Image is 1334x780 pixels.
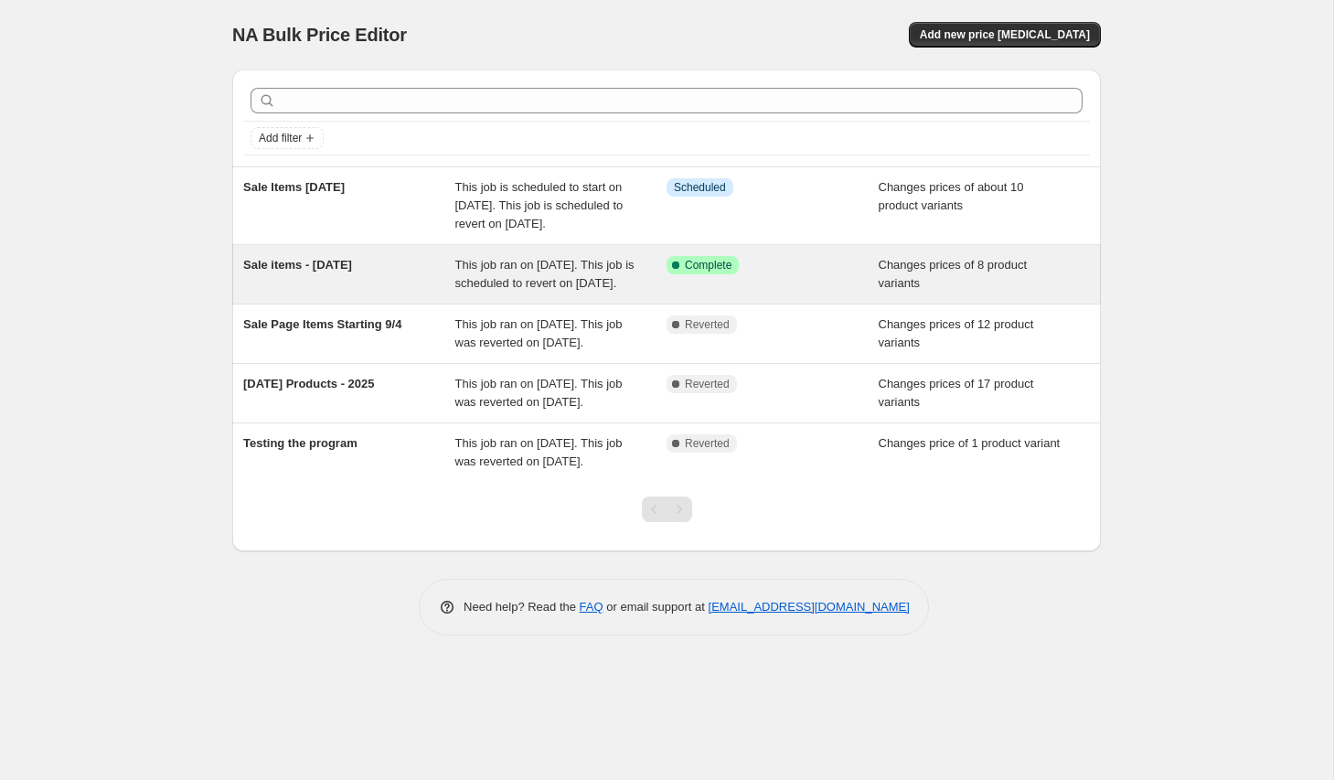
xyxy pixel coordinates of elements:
a: FAQ [580,600,603,614]
span: NA Bulk Price Editor [232,25,407,45]
span: Reverted [685,436,730,451]
span: This job ran on [DATE]. This job was reverted on [DATE]. [455,317,623,349]
span: Changes prices of 17 product variants [879,377,1034,409]
span: Add filter [259,131,302,145]
span: Changes prices of about 10 product variants [879,180,1024,212]
span: Sale Items [DATE] [243,180,345,194]
span: This job is scheduled to start on [DATE]. This job is scheduled to revert on [DATE]. [455,180,624,230]
button: Add new price [MEDICAL_DATA] [909,22,1101,48]
span: Add new price [MEDICAL_DATA] [920,27,1090,42]
button: Add filter [251,127,324,149]
span: Reverted [685,377,730,391]
span: Changes prices of 12 product variants [879,317,1034,349]
span: This job ran on [DATE]. This job was reverted on [DATE]. [455,436,623,468]
nav: Pagination [642,497,692,522]
span: Testing the program [243,436,358,450]
span: or email support at [603,600,709,614]
span: Sale Page Items Starting 9/4 [243,317,401,331]
span: Scheduled [674,180,726,195]
span: [DATE] Products - 2025 [243,377,375,390]
span: Changes prices of 8 product variants [879,258,1028,290]
span: This job ran on [DATE]. This job was reverted on [DATE]. [455,377,623,409]
a: [EMAIL_ADDRESS][DOMAIN_NAME] [709,600,910,614]
span: Changes price of 1 product variant [879,436,1061,450]
span: This job ran on [DATE]. This job is scheduled to revert on [DATE]. [455,258,635,290]
span: Complete [685,258,731,272]
span: Need help? Read the [464,600,580,614]
span: Sale items - [DATE] [243,258,352,272]
span: Reverted [685,317,730,332]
